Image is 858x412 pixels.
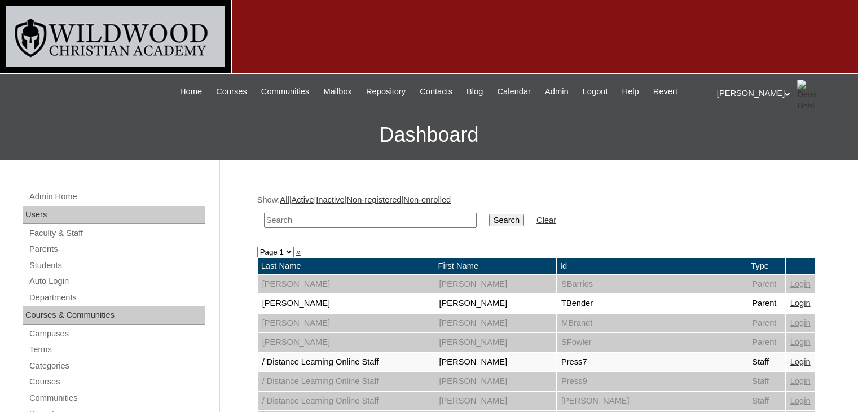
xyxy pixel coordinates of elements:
[403,195,451,204] a: Non-enrolled
[258,294,434,313] td: [PERSON_NAME]
[414,85,458,98] a: Contacts
[23,306,205,325] div: Courses & Communities
[717,80,847,108] div: [PERSON_NAME]
[577,85,614,98] a: Logout
[28,343,205,357] a: Terms
[434,372,556,391] td: [PERSON_NAME]
[28,391,205,405] a: Communities
[28,190,205,204] a: Admin Home
[264,213,477,228] input: Search
[434,353,556,372] td: [PERSON_NAME]
[790,338,811,347] a: Login
[258,372,434,391] td: / Distance Learning Online Staff
[258,314,434,333] td: [PERSON_NAME]
[210,85,253,98] a: Courses
[323,85,352,98] span: Mailbox
[6,109,852,160] h3: Dashboard
[790,396,811,405] a: Login
[28,327,205,341] a: Campuses
[747,294,785,313] td: Parent
[258,353,434,372] td: / Distance Learning Online Staff
[557,353,747,372] td: Press7
[489,214,524,226] input: Search
[258,275,434,294] td: [PERSON_NAME]
[539,85,574,98] a: Admin
[434,258,556,274] td: First Name
[617,85,645,98] a: Help
[545,85,569,98] span: Admin
[790,318,811,327] a: Login
[557,372,747,391] td: Press9
[648,85,683,98] a: Revert
[261,85,310,98] span: Communities
[790,357,811,366] a: Login
[557,314,747,333] td: MBrandt
[360,85,411,98] a: Repository
[747,353,785,372] td: Staff
[536,216,556,225] a: Clear
[492,85,536,98] a: Calendar
[583,85,608,98] span: Logout
[557,333,747,352] td: SFowler
[256,85,315,98] a: Communities
[296,247,301,256] a: »
[28,258,205,273] a: Students
[216,85,247,98] span: Courses
[434,333,556,352] td: [PERSON_NAME]
[291,195,314,204] a: Active
[498,85,531,98] span: Calendar
[790,376,811,385] a: Login
[258,333,434,352] td: [PERSON_NAME]
[461,85,489,98] a: Blog
[347,195,402,204] a: Non-registered
[258,392,434,411] td: / Distance Learning Online Staff
[174,85,208,98] a: Home
[258,258,434,274] td: Last Name
[653,85,677,98] span: Revert
[366,85,406,98] span: Repository
[28,226,205,240] a: Faculty & Staff
[467,85,483,98] span: Blog
[28,242,205,256] a: Parents
[434,314,556,333] td: [PERSON_NAME]
[622,85,639,98] span: Help
[316,195,345,204] a: Inactive
[557,294,747,313] td: TBender
[557,275,747,294] td: SBarrios
[797,80,825,108] img: Dena Hohl
[434,275,556,294] td: [PERSON_NAME]
[23,206,205,224] div: Users
[318,85,358,98] a: Mailbox
[6,6,225,67] img: logo-white.png
[28,274,205,288] a: Auto Login
[434,392,556,411] td: [PERSON_NAME]
[747,333,785,352] td: Parent
[257,194,816,234] div: Show: | | | |
[434,294,556,313] td: [PERSON_NAME]
[747,392,785,411] td: Staff
[28,291,205,305] a: Departments
[747,275,785,294] td: Parent
[790,299,811,308] a: Login
[747,314,785,333] td: Parent
[420,85,452,98] span: Contacts
[180,85,202,98] span: Home
[790,279,811,288] a: Login
[557,258,747,274] td: Id
[28,375,205,389] a: Courses
[747,372,785,391] td: Staff
[557,392,747,411] td: [PERSON_NAME]
[747,258,785,274] td: Type
[28,359,205,373] a: Categories
[280,195,289,204] a: All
